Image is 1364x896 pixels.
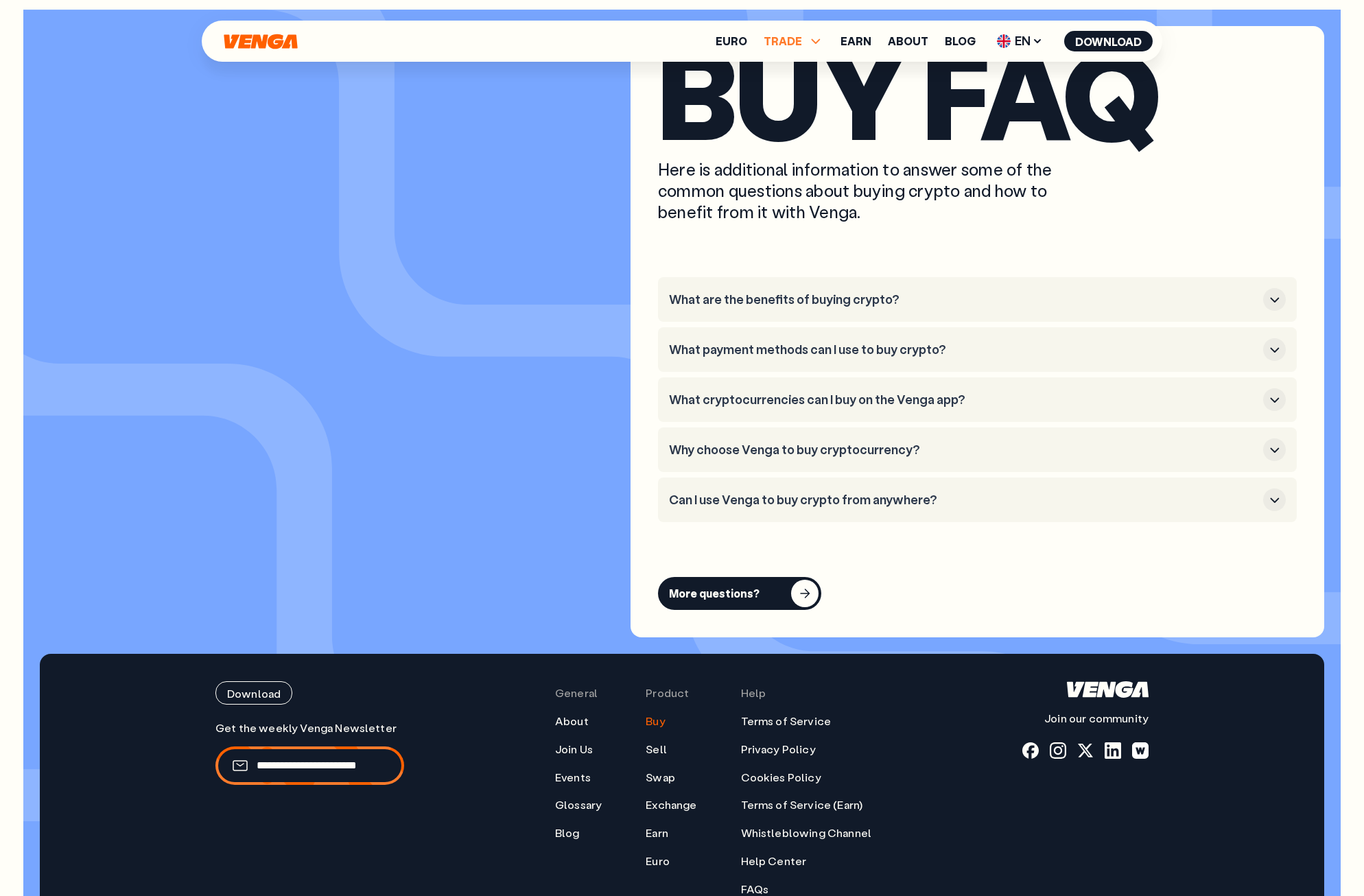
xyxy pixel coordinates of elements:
[1050,742,1066,759] a: instagram
[215,721,404,735] p: Get the weekly Venga Newsletter
[888,36,928,47] a: About
[716,36,747,47] a: Euro
[646,742,667,757] a: Sell
[669,493,1258,508] h3: Can I use Venga to buy crypto from anywhere?
[669,338,1286,361] button: What payment methods can I use to buy crypto?
[658,40,1297,145] h2: Buy faq
[646,854,670,869] a: Euro
[215,681,404,705] a: Download
[1077,742,1094,759] a: x
[669,488,1286,511] button: Can I use Venga to buy crypto from anywhere?
[669,388,1286,411] button: What cryptocurrencies can I buy on the Venga app?
[741,854,807,869] a: Help Center
[669,342,1258,357] h3: What payment methods can I use to buy crypto?
[992,30,1048,52] span: EN
[840,36,871,47] a: Earn
[669,392,1258,408] h3: What cryptocurrencies can I buy on the Venga app?
[741,742,816,757] a: Privacy Policy
[646,770,675,785] a: Swap
[741,798,863,812] a: Terms of Service (Earn)
[741,826,872,840] a: Whistleblowing Channel
[555,686,598,700] span: General
[646,826,668,840] a: Earn
[555,714,589,729] a: About
[555,742,593,757] a: Join Us
[1022,711,1149,726] p: Join our community
[1105,742,1121,759] a: linkedin
[945,36,976,47] a: Blog
[669,438,1286,461] button: Why choose Venga to buy cryptocurrency?
[741,686,766,700] span: Help
[215,681,292,705] button: Download
[669,292,1258,307] h3: What are the benefits of buying crypto?
[764,33,824,49] span: TRADE
[1064,31,1153,51] button: Download
[555,798,602,812] a: Glossary
[658,158,1077,223] p: Here is additional information to answer some of the common questions about buying crypto and how...
[669,443,1258,458] h3: Why choose Venga to buy cryptocurrency?
[669,288,1286,311] button: What are the benefits of buying crypto?
[741,770,821,785] a: Cookies Policy
[646,714,665,729] a: Buy
[997,34,1011,48] img: flag-uk
[646,686,689,700] span: Product
[555,770,591,785] a: Events
[741,714,832,729] a: Terms of Service
[555,826,580,840] a: Blog
[1022,742,1039,759] a: fb
[646,798,696,812] a: Exchange
[658,577,821,610] button: More questions?
[669,587,760,600] div: More questions?
[222,34,299,49] svg: Home
[1132,742,1149,759] a: warpcast
[1067,681,1149,698] svg: Home
[764,36,802,47] span: TRADE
